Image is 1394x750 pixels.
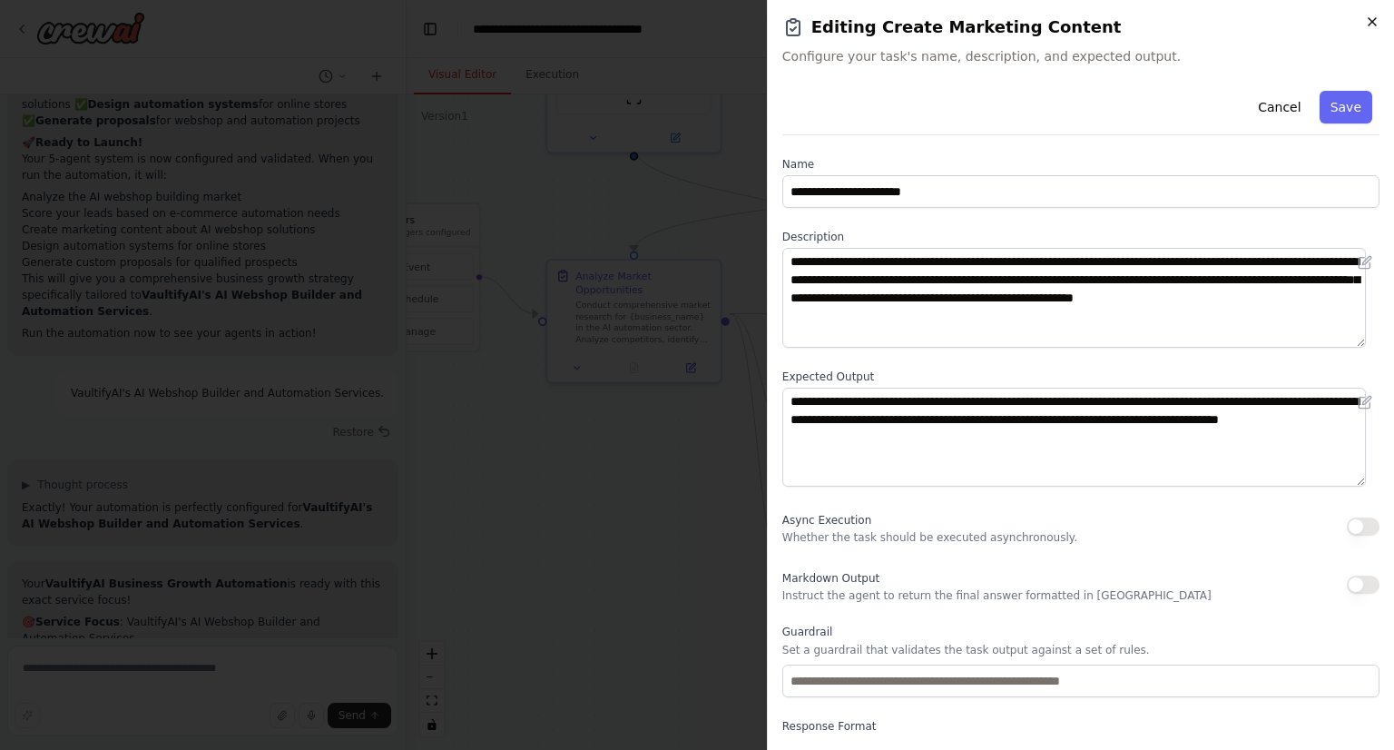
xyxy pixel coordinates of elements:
label: Response Format [782,719,1379,734]
p: Set a guardrail that validates the task output against a set of rules. [782,643,1379,657]
h2: Editing Create Marketing Content [782,15,1379,40]
p: Whether the task should be executed asynchronously. [782,530,1077,545]
p: Instruct the agent to return the final answer formatted in [GEOGRAPHIC_DATA] [782,588,1212,603]
label: Guardrail [782,625,1379,639]
button: Save [1320,91,1372,123]
button: Open in editor [1354,252,1376,273]
span: Configure your task's name, description, and expected output. [782,47,1379,65]
label: Description [782,230,1379,244]
label: Expected Output [782,370,1379,384]
button: Cancel [1247,91,1311,123]
button: Open in editor [1354,391,1376,413]
span: Async Execution [782,514,871,527]
span: Markdown Output [782,572,879,585]
label: Name [782,157,1379,172]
